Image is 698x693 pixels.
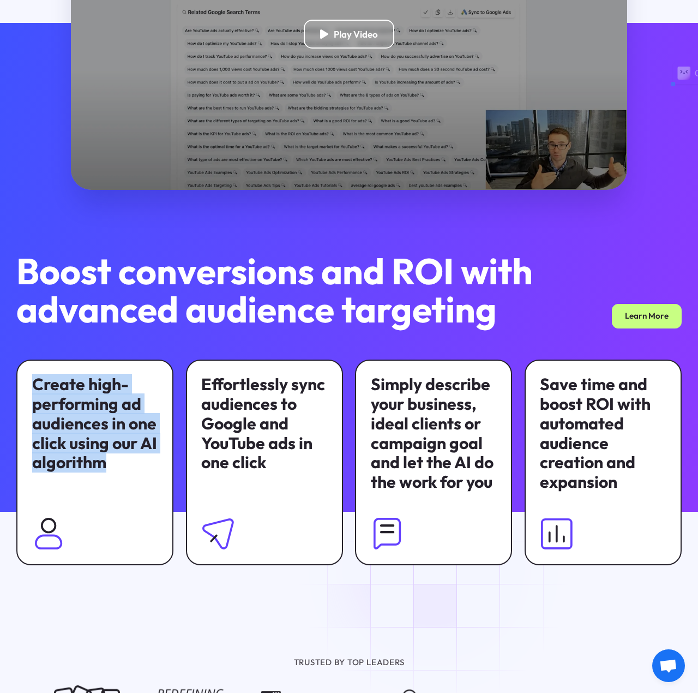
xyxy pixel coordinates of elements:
[612,304,681,328] a: Learn More
[652,649,685,682] div: Open chat
[540,375,666,492] div: Save time and boost ROI with automated audience creation and expansion
[102,656,597,669] div: TRUSTED BY TOP LEADERS
[16,252,552,328] h2: Boost conversions and ROI with advanced audience targeting
[201,375,327,473] div: Effortlessly sync audiences to Google and YouTube ads in one click
[32,375,158,473] div: Create high-performing ad audiences in one click using our AI algorithm
[371,375,497,492] div: Simply describe your business, ideal clients or campaign goal and let the AI do the work for you
[334,28,378,40] div: Play Video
